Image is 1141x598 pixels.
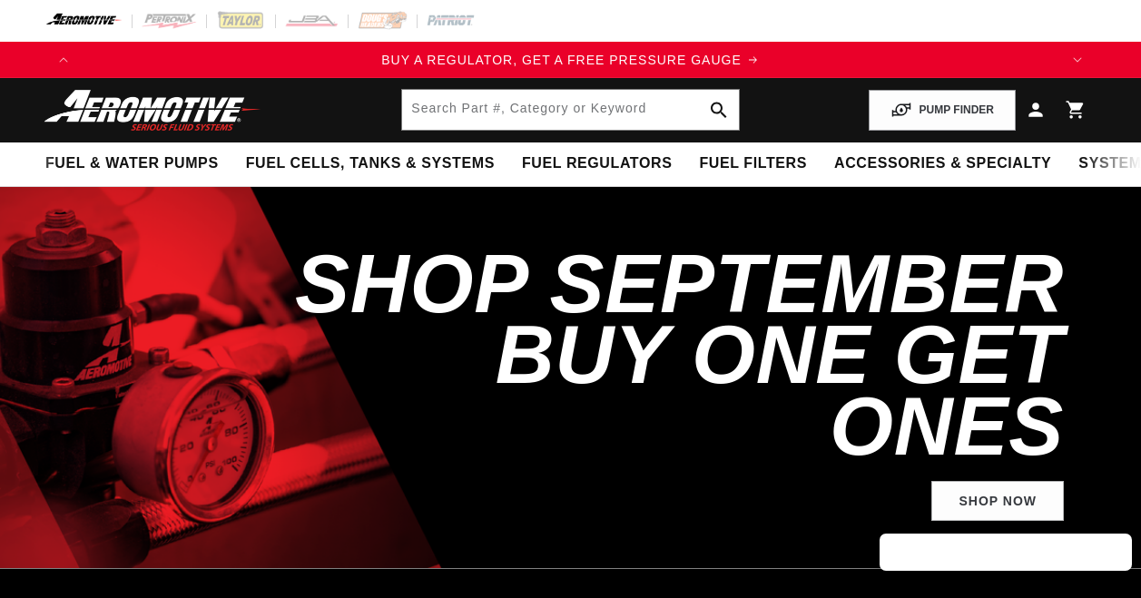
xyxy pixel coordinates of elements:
div: 1 of 4 [82,50,1059,70]
a: Shop Now [931,481,1064,522]
input: Search by Part Number, Category or Keyword [402,90,738,130]
button: Translation missing: en.sections.announcements.next_announcement [1059,42,1096,78]
span: Fuel Filters [699,154,807,173]
button: PUMP FINDER [869,90,1016,131]
span: Fuel Cells, Tanks & Systems [246,154,495,173]
summary: Fuel & Water Pumps [32,142,232,185]
div: Announcement [82,50,1059,70]
h2: SHOP SEPTEMBER BUY ONE GET ONES [288,249,1064,463]
a: BUY A REGULATOR, GET A FREE PRESSURE GAUGE [82,50,1059,70]
img: Aeromotive [39,89,266,132]
span: Fuel Regulators [522,154,672,173]
span: Fuel & Water Pumps [45,154,219,173]
button: search button [699,90,739,130]
summary: Fuel Cells, Tanks & Systems [232,142,508,185]
summary: Accessories & Specialty [821,142,1065,185]
span: Accessories & Specialty [834,154,1051,173]
summary: Fuel Filters [685,142,821,185]
button: Translation missing: en.sections.announcements.previous_announcement [45,42,82,78]
span: BUY A REGULATOR, GET A FREE PRESSURE GAUGE [381,53,742,67]
summary: Fuel Regulators [508,142,685,185]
